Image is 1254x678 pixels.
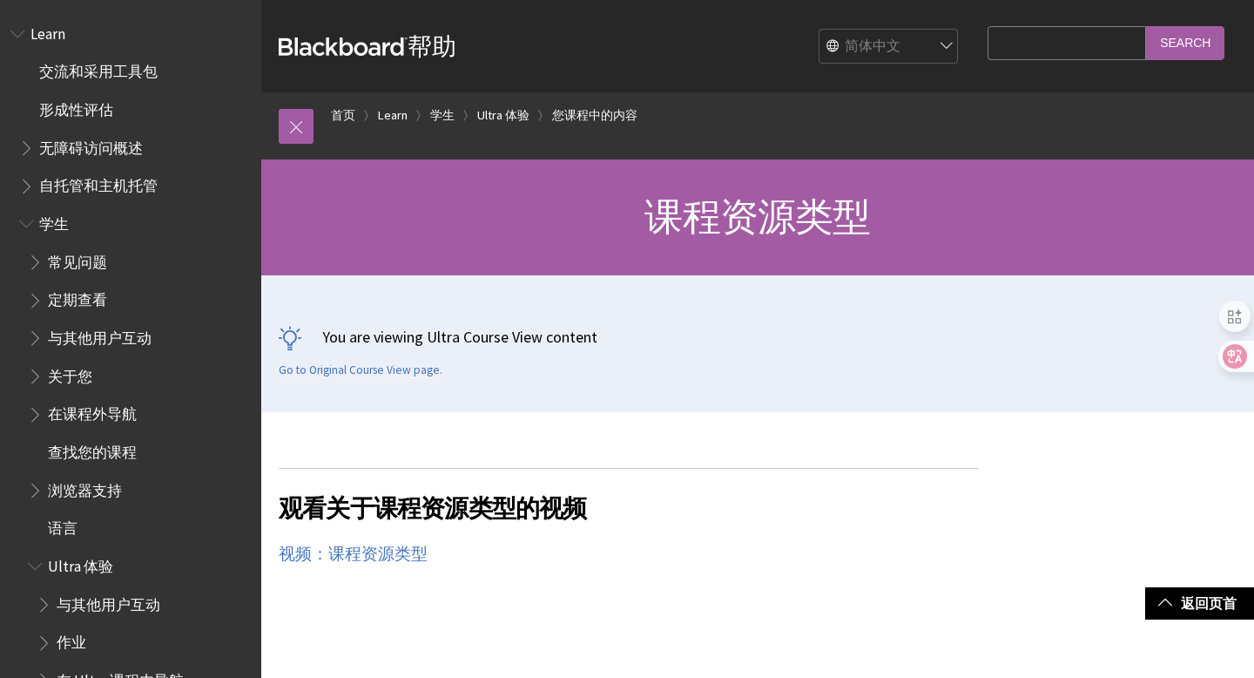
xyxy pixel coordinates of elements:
span: Ultra 体验 [48,552,113,575]
span: 常见问题 [48,247,107,271]
span: 课程资源类型 [644,193,870,241]
span: 形成性评估 [39,95,113,119]
span: 学生 [39,209,69,233]
span: 查找您的课程 [48,437,137,461]
span: 交流和采用工具包 [39,58,158,81]
input: Search [1146,26,1224,60]
span: 语言 [48,514,78,538]
span: 自托管和主机托管 [39,172,158,195]
a: Learn [378,105,408,126]
a: 首页 [331,105,355,126]
span: 关于您 [48,362,92,385]
a: Ultra 体验 [477,105,529,126]
strong: Blackboard [279,37,408,56]
span: 与其他用户互动 [48,323,152,347]
span: 浏览器支持 [48,476,122,499]
span: 与其他用户互动 [57,590,160,614]
select: Site Language Selector [819,30,959,64]
span: Learn [30,19,65,43]
span: 作业 [57,628,86,652]
span: 定期查看 [48,286,107,309]
p: You are viewing Ultra Course View content [279,326,1237,348]
h2: 观看关于课程资源类型的视频 [279,468,979,526]
a: Blackboard帮助 [279,31,456,62]
a: 学生 [430,105,455,126]
a: 视频：课程资源类型 [279,544,428,565]
span: 无障碍访问概述 [39,133,143,157]
a: 返回页首 [1145,587,1254,620]
a: 您课程中的内容 [552,105,637,126]
a: Go to Original Course View page. [279,363,442,378]
span: 在课程外导航 [48,400,137,424]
